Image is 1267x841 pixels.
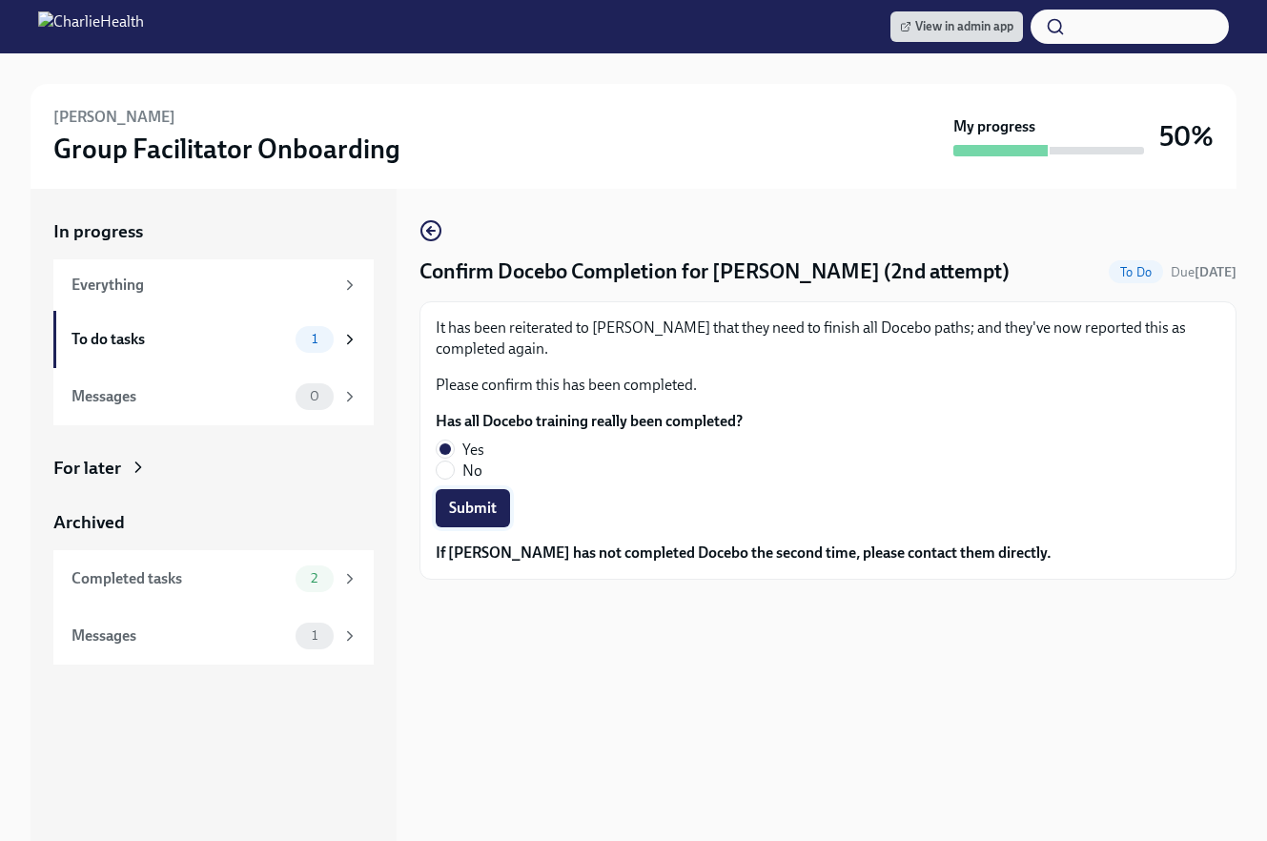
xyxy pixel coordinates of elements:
a: Archived [53,510,374,535]
span: Due [1171,264,1236,280]
span: September 21st, 2025 09:00 [1171,263,1236,281]
a: Completed tasks2 [53,550,374,607]
a: To do tasks1 [53,311,374,368]
p: It has been reiterated to [PERSON_NAME] that they need to finish all Docebo paths; and they've no... [436,318,1220,359]
a: In progress [53,219,374,244]
div: For later [53,456,121,481]
a: Everything [53,259,374,311]
span: Submit [449,499,497,518]
img: CharlieHealth [38,11,144,42]
div: Messages [72,626,288,646]
span: 0 [298,389,331,403]
span: View in admin app [900,17,1013,36]
h4: Confirm Docebo Completion for [PERSON_NAME] (2nd attempt) [419,257,1010,286]
strong: If [PERSON_NAME] has not completed Docebo the second time, please contact them directly. [436,544,1052,562]
div: To do tasks [72,329,288,350]
a: Messages0 [53,368,374,425]
span: Yes [462,440,484,461]
span: 1 [300,332,329,346]
a: For later [53,456,374,481]
span: No [462,461,482,482]
h6: [PERSON_NAME] [53,107,175,128]
button: Submit [436,489,510,527]
p: Please confirm this has been completed. [436,375,1220,396]
div: Messages [72,386,288,407]
div: Everything [72,275,334,296]
span: 1 [300,628,329,643]
a: Messages1 [53,607,374,665]
strong: [DATE] [1195,264,1236,280]
h3: Group Facilitator Onboarding [53,132,400,166]
label: Has all Docebo training really been completed? [436,411,743,432]
h3: 50% [1159,119,1214,154]
strong: My progress [953,116,1035,137]
span: To Do [1109,265,1163,279]
a: View in admin app [890,11,1023,42]
span: 2 [299,571,329,585]
div: Completed tasks [72,568,288,589]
